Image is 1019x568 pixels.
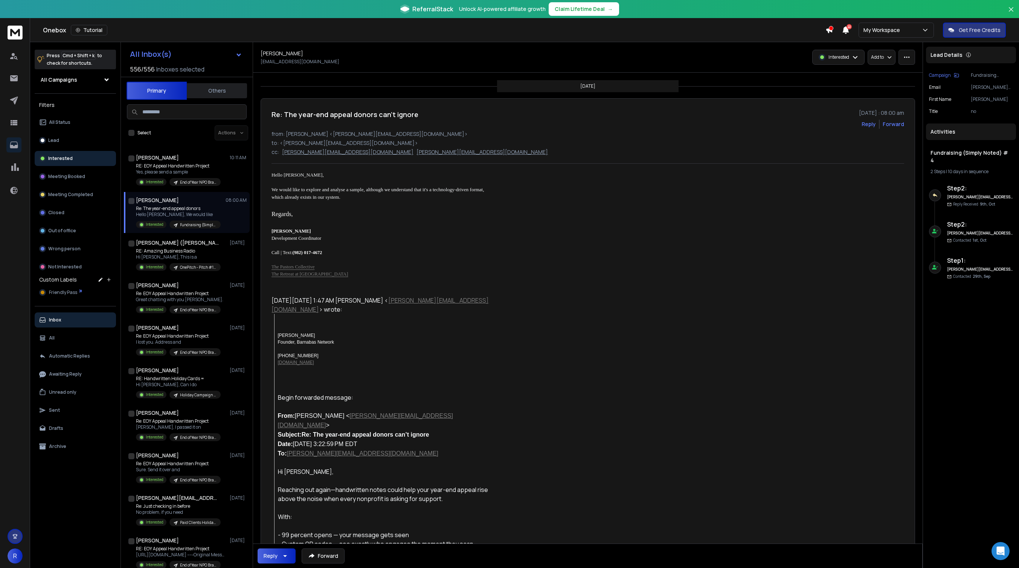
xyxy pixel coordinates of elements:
p: Lead Details [931,51,963,59]
p: [PERSON_NAME][EMAIL_ADDRESS][DOMAIN_NAME] [416,148,548,156]
p: Holiday Campaign SN Contacts [180,392,216,398]
h6: [PERSON_NAME][EMAIL_ADDRESS][DOMAIN_NAME] [947,266,1013,272]
button: Unread only [35,385,116,400]
p: Re: EOY Appeal Handwritten Project [136,461,221,467]
p: [DATE] [230,240,247,246]
p: Hi [PERSON_NAME], Can I do [136,382,221,388]
p: [URL][DOMAIN_NAME] -----Original Message----- From: [PERSON_NAME] [136,552,226,558]
p: [DATE] [230,325,247,331]
font: Call | Text: [272,250,292,255]
p: Out of office [48,228,76,234]
p: from: [PERSON_NAME] <[PERSON_NAME][EMAIL_ADDRESS][DOMAIN_NAME]> [272,130,904,138]
button: Not Interested [35,259,116,274]
h1: Re: The year-end appeal donors can’t ignore [272,109,418,120]
button: Meeting Completed [35,187,116,202]
p: cc: [272,148,279,156]
a: The Retreat at [GEOGRAPHIC_DATA] [272,271,348,277]
p: Interested [146,179,163,185]
p: No problem, if you need [136,509,221,515]
div: Reply [264,552,278,560]
p: Lead [48,137,59,143]
p: Fundraising (Simply Noted) # 4 [180,222,216,228]
button: Campaign [929,72,959,78]
p: Interested [146,264,163,270]
p: Get Free Credits [959,26,1001,34]
button: Get Free Credits [943,23,1006,38]
p: Not Interested [48,264,82,270]
p: [PERSON_NAME][EMAIL_ADDRESS][DOMAIN_NAME] [971,84,1013,90]
p: [PERSON_NAME][EMAIL_ADDRESS][DOMAIN_NAME] [282,148,413,156]
p: Interested [146,434,163,440]
p: End of Year NPO Brass [180,350,216,355]
div: [PERSON_NAME] [278,332,491,339]
p: Paid Clients Holiday Cards #2 [180,520,216,525]
p: Reply Received [953,201,995,207]
p: End of Year NPO Brass [180,435,216,440]
button: Automatic Replies [35,349,116,364]
span: 1st, Oct [973,238,987,243]
h3: Filters [35,100,116,110]
p: All Status [49,119,70,125]
p: [PERSON_NAME] [971,96,1013,102]
p: First Name [929,96,951,102]
p: Sure. Send it over and [136,467,221,473]
p: Meeting Booked [48,174,85,180]
b: To: [278,450,287,457]
p: Contacted [953,274,990,279]
p: Interested [146,519,163,525]
p: Interested [48,155,73,161]
p: 08:00 AM [226,197,247,203]
span: 10 days in sequence [948,168,988,175]
p: [PERSON_NAME], I passed it on [136,424,221,430]
div: Forward [883,120,904,128]
p: Interested [146,222,163,227]
button: All Inbox(s) [124,47,248,62]
p: no [971,108,1013,114]
p: [DATE] [230,410,247,416]
button: Archive [35,439,116,454]
p: Interested [146,392,163,397]
p: Re: The year-end appeal donors [136,206,221,212]
p: End of Year NPO Brass [180,477,216,483]
p: Inbox [49,317,61,323]
h6: Step 1 : [947,256,1013,265]
button: Wrong person [35,241,116,256]
button: Lead [35,133,116,148]
p: RE: Amazing Business Radio [136,248,221,254]
div: [DATE][DATE] 1:47 AM [PERSON_NAME] < > wrote: [272,296,491,314]
h1: [PERSON_NAME] [136,282,179,289]
p: Sent [49,407,60,413]
button: R [8,548,23,563]
div: | [931,169,1011,175]
h1: [PERSON_NAME] [136,324,179,332]
p: Hello [PERSON_NAME], We would like [136,212,221,218]
p: to: <[PERSON_NAME][EMAIL_ADDRESS][DOMAIN_NAME]> [272,139,904,147]
a: [DOMAIN_NAME] [278,360,314,365]
h1: All Inbox(s) [130,50,172,58]
span: [DATE] 3:22:59 PM EDT [293,441,357,447]
p: [DATE] [580,83,595,89]
span: 9th, Oct [980,201,995,207]
p: End of Year NPO Brass [180,307,216,313]
p: Interested [828,54,849,60]
p: Automatic Replies [49,353,90,359]
font: Development Coordinator [272,236,321,241]
b: Date: [278,441,293,447]
button: Friendly Pass [35,285,116,300]
p: Fundraising (Simply Noted) # 4 [971,72,1013,78]
font: [PERSON_NAME] [272,228,311,234]
p: Contacted [953,238,987,243]
span: 22 [847,24,852,29]
button: All Status [35,115,116,130]
label: Select [137,130,151,136]
h6: Step 2 : [947,220,1013,229]
p: Yes, please send a sample [136,169,221,175]
p: [DATE] : 08:00 am [859,109,904,117]
b: (982) 017-4672 [292,250,322,255]
div: We would like to explore and analyse a sample, although we understand that it's a technology-driv... [272,186,491,201]
p: [DATE] [230,282,247,288]
p: RE: EOY Appeal Handwritten Project [136,163,221,169]
p: Re: EOY Appeal Handwritten Project [136,418,221,424]
h1: [PERSON_NAME] [136,154,179,161]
